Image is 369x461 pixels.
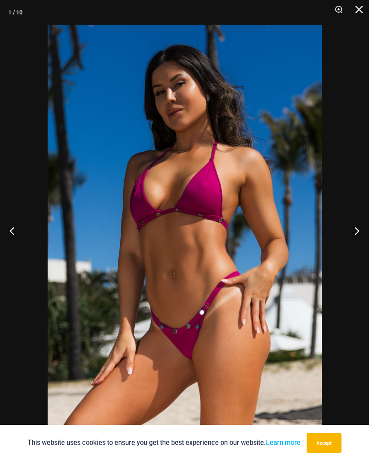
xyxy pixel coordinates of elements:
[266,439,300,447] a: Learn more
[338,210,369,251] button: Next
[8,6,23,19] div: 1 / 10
[48,25,322,436] img: Tight Rope Pink 319 Top 4228 Thong 05
[28,437,300,448] p: This website uses cookies to ensure you get the best experience on our website.
[307,433,341,453] button: Accept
